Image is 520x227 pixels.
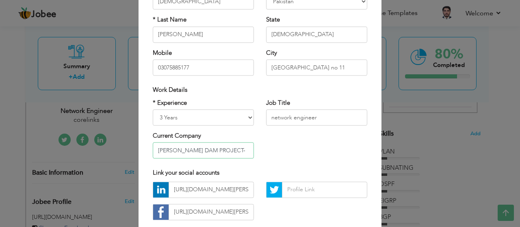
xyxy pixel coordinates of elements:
[153,49,172,57] label: Mobile
[153,86,187,94] span: Work Details
[153,204,169,220] img: facebook
[153,16,186,24] label: * Last Name
[153,182,169,197] img: linkedin
[266,182,282,197] img: Twitter
[266,99,290,107] label: Job Title
[169,182,254,198] input: Profile Link
[266,16,280,24] label: State
[153,132,201,140] label: Current Company
[153,169,219,177] span: Link your social accounts
[266,49,277,57] label: City
[169,204,254,220] input: Profile Link
[282,182,367,198] input: Profile Link
[153,99,187,107] label: * Experience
